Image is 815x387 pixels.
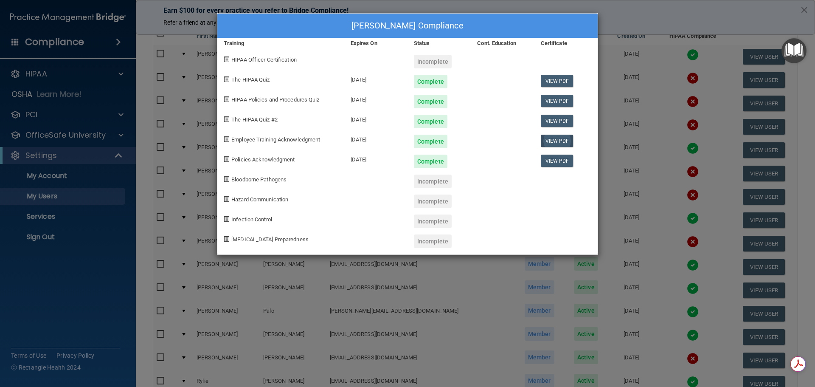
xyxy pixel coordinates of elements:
div: Incomplete [414,234,452,248]
a: View PDF [541,135,573,147]
div: Complete [414,115,447,128]
div: Complete [414,75,447,88]
div: [PERSON_NAME] Compliance [217,14,598,38]
div: [DATE] [344,68,407,88]
div: [DATE] [344,108,407,128]
div: Incomplete [414,195,452,208]
div: Cont. Education [471,38,534,48]
span: HIPAA Officer Certification [231,56,297,63]
div: [DATE] [344,128,407,148]
div: Complete [414,155,447,168]
div: Incomplete [414,215,452,228]
div: Status [407,38,471,48]
button: Open Resource Center [781,38,807,63]
div: Expires On [344,38,407,48]
span: Employee Training Acknowledgment [231,136,320,143]
span: Infection Control [231,216,272,223]
span: HIPAA Policies and Procedures Quiz [231,96,319,103]
span: The HIPAA Quiz #2 [231,116,278,123]
div: [DATE] [344,148,407,168]
div: Incomplete [414,175,452,188]
span: Policies Acknowledgment [231,156,295,163]
span: The HIPAA Quiz [231,76,270,83]
div: Training [217,38,344,48]
a: View PDF [541,95,573,107]
span: [MEDICAL_DATA] Preparedness [231,236,309,243]
a: View PDF [541,155,573,167]
a: View PDF [541,75,573,87]
span: Bloodborne Pathogens [231,176,287,183]
div: Complete [414,135,447,148]
div: Certificate [534,38,598,48]
span: Hazard Communication [231,196,288,203]
a: View PDF [541,115,573,127]
div: Incomplete [414,55,452,68]
div: Complete [414,95,447,108]
div: [DATE] [344,88,407,108]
